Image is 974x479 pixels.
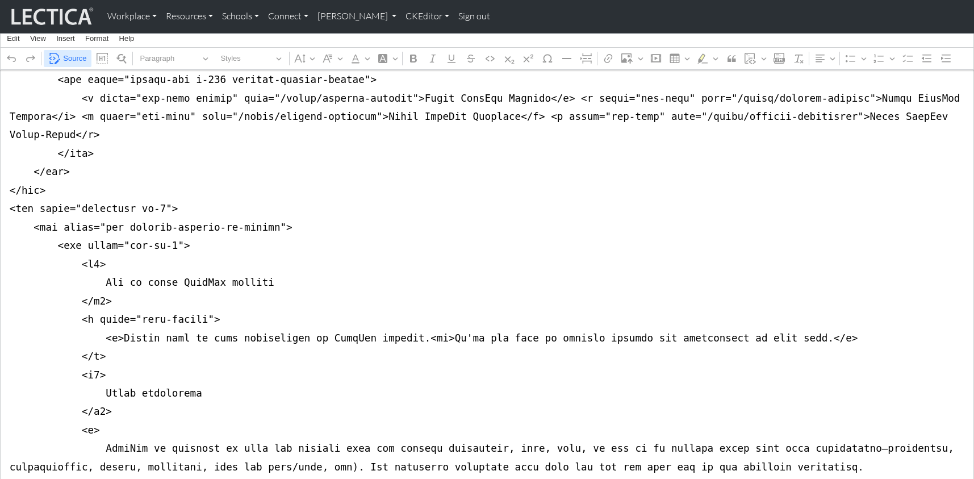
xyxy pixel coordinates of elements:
[220,52,272,65] span: Styles
[9,6,94,27] img: lecticalive
[63,52,86,65] span: Source
[216,50,287,68] button: Styles
[1,29,973,48] div: Editor menu bar
[218,5,264,28] a: Schools
[56,35,75,42] span: Insert
[44,50,91,68] button: Source
[135,50,214,68] button: Paragraph, Heading
[401,5,454,28] a: CKEditor
[119,35,135,42] span: Help
[30,35,46,42] span: View
[85,35,108,42] span: Format
[103,5,161,28] a: Workplace
[454,5,495,28] a: Sign out
[7,35,19,42] span: Edit
[140,52,199,65] span: Paragraph
[313,5,401,28] a: [PERSON_NAME]
[161,5,218,28] a: Resources
[1,48,973,69] div: Editor toolbar
[264,5,313,28] a: Connect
